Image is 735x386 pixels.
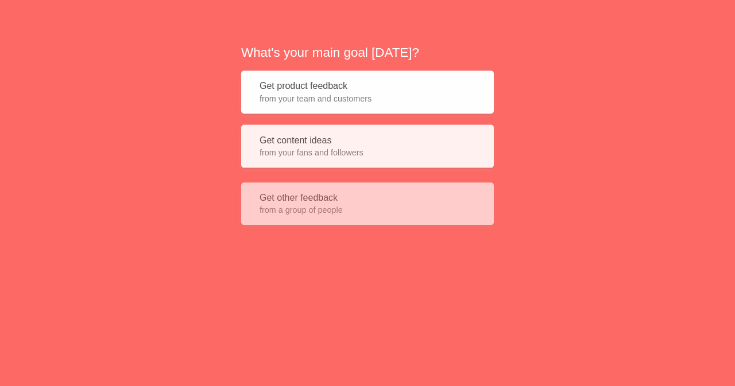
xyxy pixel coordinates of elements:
[260,145,475,156] span: from your fans and followers
[260,197,475,208] span: from a group of people
[241,71,494,114] button: Get product feedbackfrom your team and customers
[241,175,494,218] button: Get other feedbackfrom a group of people
[241,123,494,166] button: Get content ideasfrom your fans and followers
[241,44,494,61] h2: What's your main goal [DATE]?
[260,93,475,104] span: from your team and customers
